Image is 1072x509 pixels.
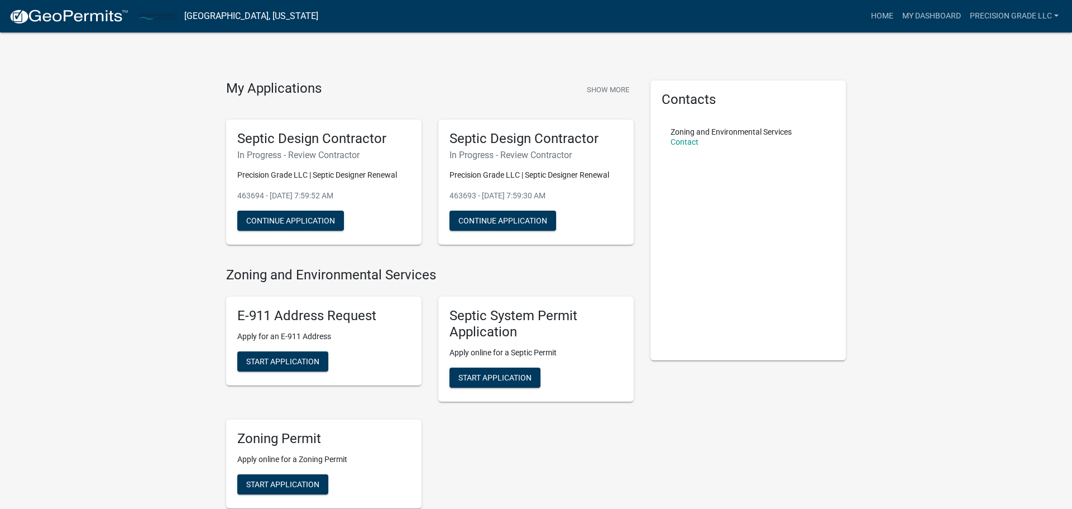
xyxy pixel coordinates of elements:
[237,150,410,160] h6: In Progress - Review Contractor
[237,454,410,465] p: Apply online for a Zoning Permit
[237,190,410,202] p: 463694 - [DATE] 7:59:52 AM
[237,351,328,372] button: Start Application
[449,347,623,359] p: Apply online for a Septic Permit
[226,267,634,283] h4: Zoning and Environmental Services
[237,431,410,447] h5: Zoning Permit
[582,80,634,99] button: Show More
[184,7,318,26] a: [GEOGRAPHIC_DATA], [US_STATE]
[237,131,410,147] h5: Septic Design Contractor
[662,92,835,108] h5: Contacts
[449,131,623,147] h5: Septic Design Contractor
[246,357,319,366] span: Start Application
[246,479,319,488] span: Start Application
[449,368,540,388] button: Start Application
[226,80,322,97] h4: My Applications
[449,169,623,181] p: Precision Grade LLC | Septic Designer Renewal
[671,137,698,146] a: Contact
[237,169,410,181] p: Precision Grade LLC | Septic Designer Renewal
[867,6,898,27] a: Home
[137,8,175,23] img: Carlton County, Minnesota
[671,128,792,136] p: Zoning and Environmental Services
[965,6,1063,27] a: Precision Grade LLC
[237,211,344,231] button: Continue Application
[449,211,556,231] button: Continue Application
[237,474,328,494] button: Start Application
[449,190,623,202] p: 463693 - [DATE] 7:59:30 AM
[237,308,410,324] h5: E-911 Address Request
[449,150,623,160] h6: In Progress - Review Contractor
[458,373,532,382] span: Start Application
[237,331,410,342] p: Apply for an E-911 Address
[898,6,965,27] a: My Dashboard
[449,308,623,340] h5: Septic System Permit Application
